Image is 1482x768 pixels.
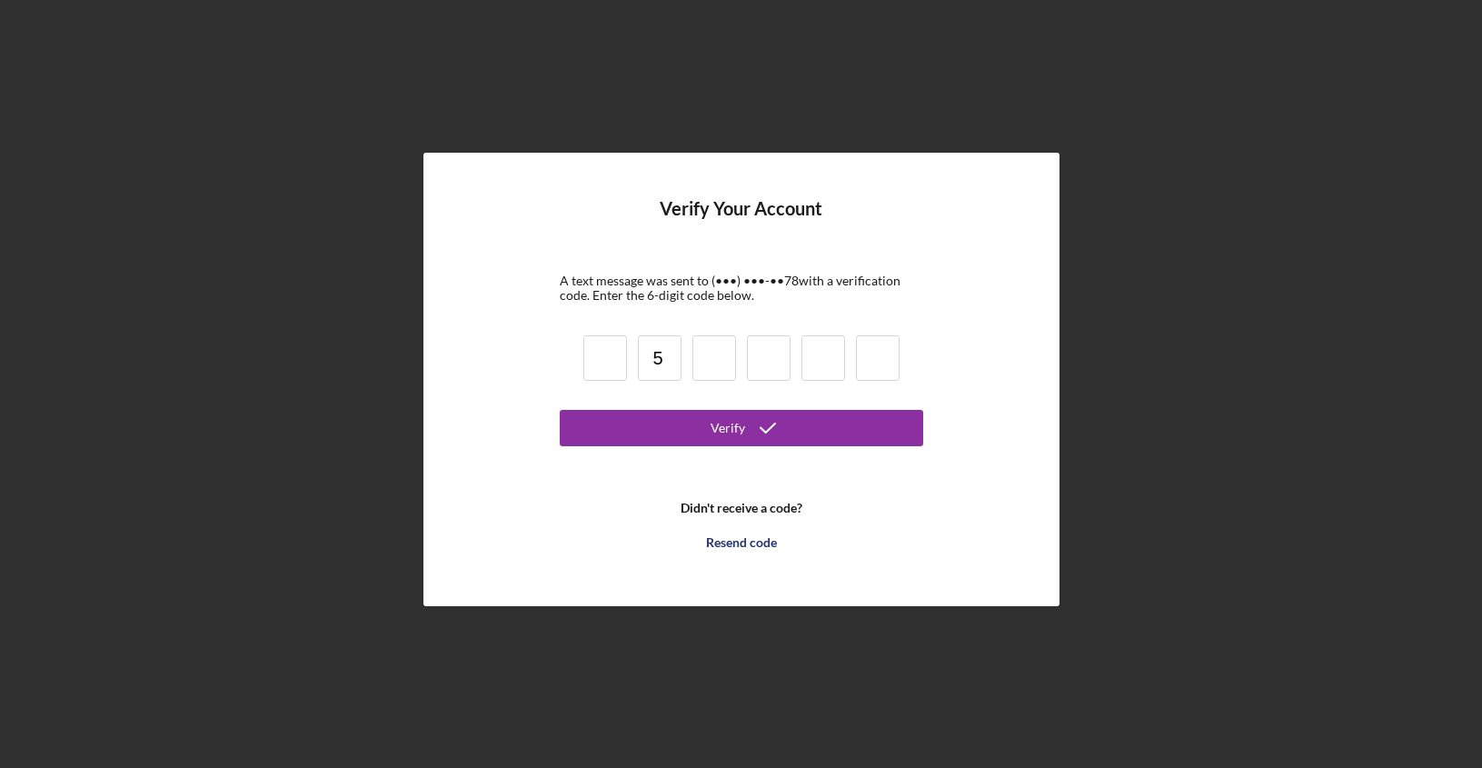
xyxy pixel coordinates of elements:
[560,410,923,446] button: Verify
[560,274,923,303] div: A text message was sent to (•••) •••-•• 78 with a verification code. Enter the 6-digit code below.
[560,524,923,561] button: Resend code
[711,410,745,446] div: Verify
[681,501,802,515] b: Didn't receive a code?
[706,524,777,561] div: Resend code
[660,198,822,246] h4: Verify Your Account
